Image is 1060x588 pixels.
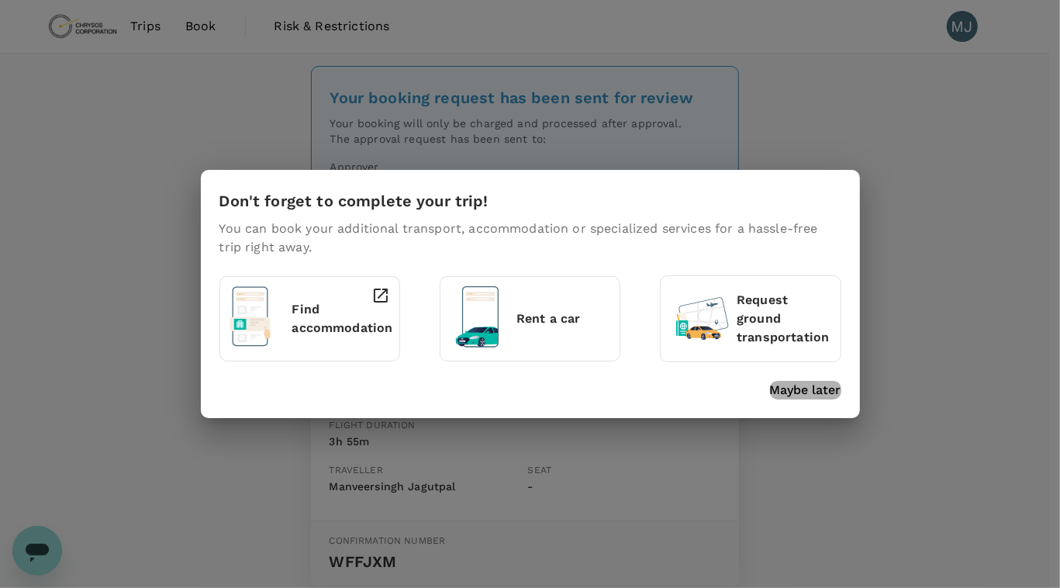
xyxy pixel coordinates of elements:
[219,220,841,257] p: You can book your additional transport, accommodation or specialized services for a hassle-free t...
[770,381,841,399] button: Maybe later
[737,291,830,347] p: Request ground transportation
[219,189,489,213] h6: Don't forget to complete your trip!
[516,310,610,328] p: Rent a car
[292,300,392,337] p: Find accommodation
